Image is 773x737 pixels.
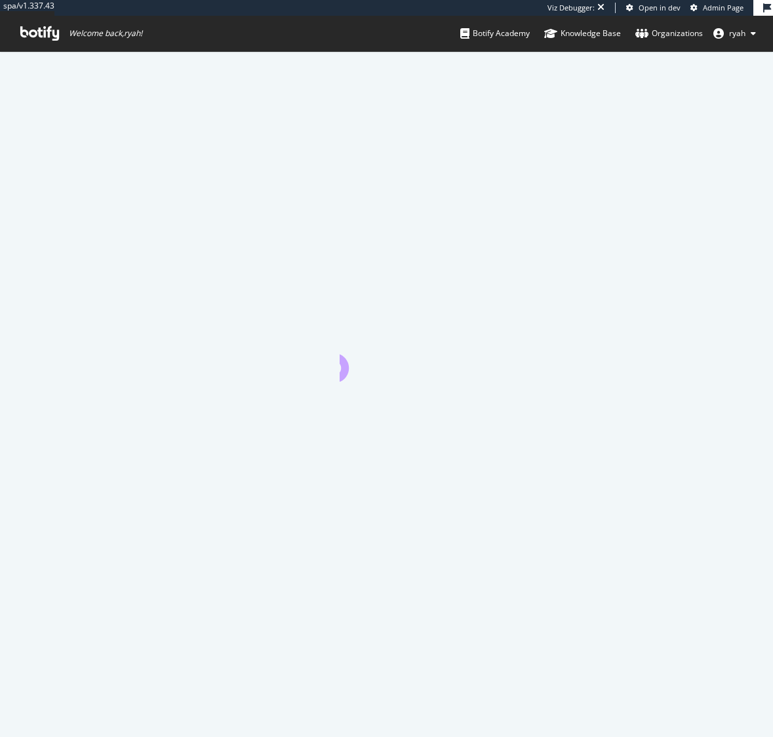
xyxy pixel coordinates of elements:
a: Knowledge Base [544,16,621,51]
a: Open in dev [626,3,681,13]
span: ryah [729,28,745,39]
a: Organizations [635,16,703,51]
span: Open in dev [639,3,681,12]
div: Viz Debugger: [547,3,595,13]
button: ryah [703,23,766,44]
span: Admin Page [703,3,743,12]
a: Admin Page [690,3,743,13]
span: Welcome back, ryah ! [69,28,142,39]
a: Botify Academy [460,16,530,51]
div: Botify Academy [460,27,530,40]
div: Organizations [635,27,703,40]
div: Knowledge Base [544,27,621,40]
